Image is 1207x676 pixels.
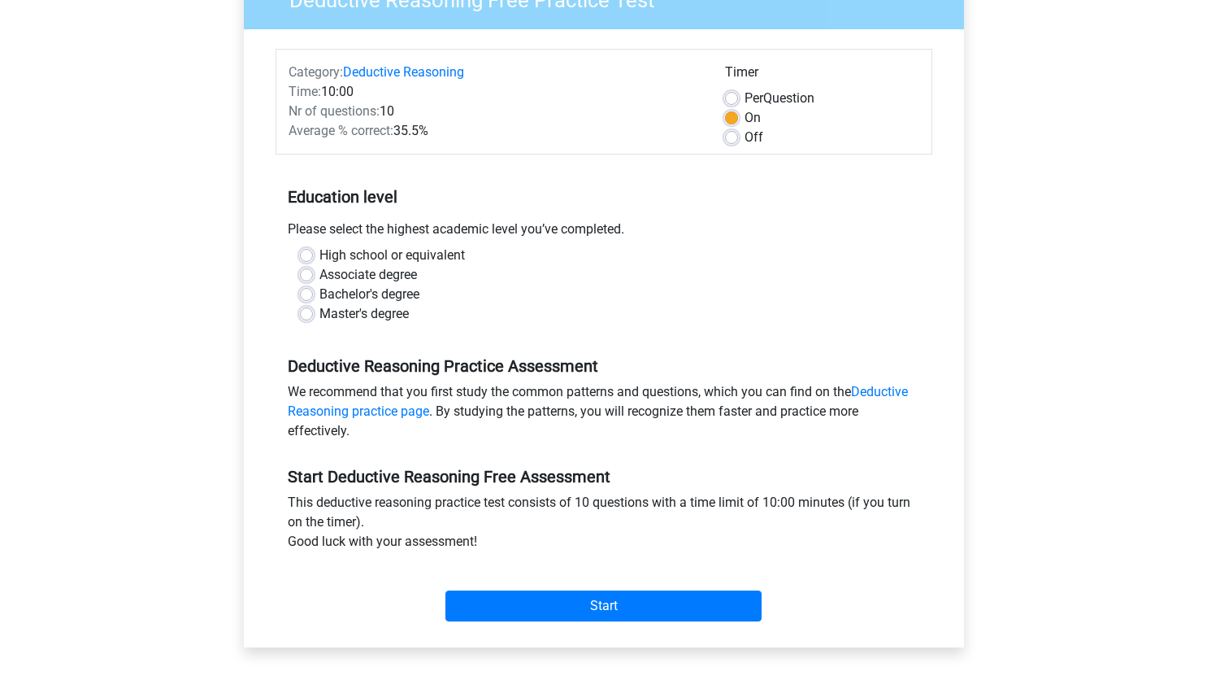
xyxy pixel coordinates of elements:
[725,63,919,89] div: Timer
[445,591,762,621] input: Start
[745,89,814,108] label: Question
[319,246,465,265] label: High school or equivalent
[276,220,932,246] div: Please select the highest academic level you’ve completed.
[288,181,920,213] h5: Education level
[319,285,419,304] label: Bachelor's degree
[276,121,713,141] div: 35.5%
[288,356,920,376] h5: Deductive Reasoning Practice Assessment
[745,128,763,147] label: Off
[276,493,932,558] div: This deductive reasoning practice test consists of 10 questions with a time limit of 10:00 minute...
[343,64,464,80] a: Deductive Reasoning
[288,467,920,486] h5: Start Deductive Reasoning Free Assessment
[289,123,393,138] span: Average % correct:
[319,265,417,285] label: Associate degree
[319,304,409,324] label: Master's degree
[289,64,343,80] span: Category:
[276,102,713,121] div: 10
[289,103,380,119] span: Nr of questions:
[745,90,763,106] span: Per
[745,108,761,128] label: On
[276,82,713,102] div: 10:00
[276,382,932,447] div: We recommend that you first study the common patterns and questions, which you can find on the . ...
[289,84,321,99] span: Time:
